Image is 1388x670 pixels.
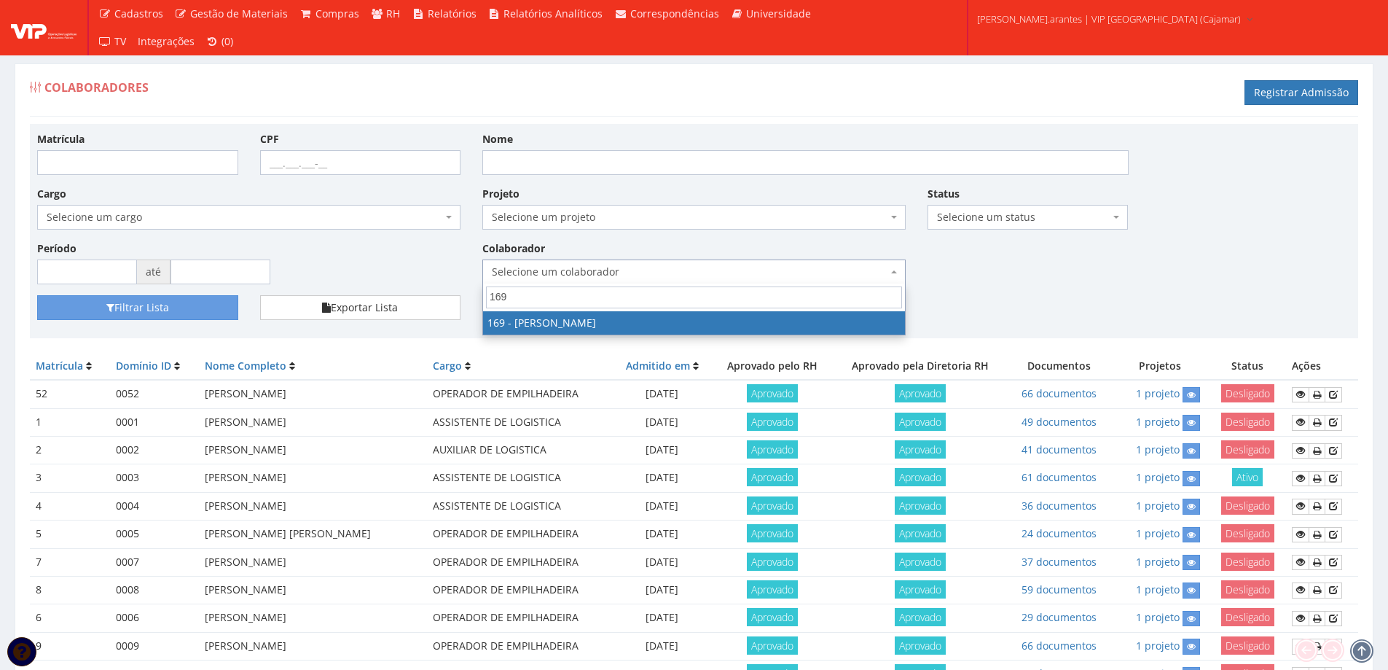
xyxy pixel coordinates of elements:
button: Exportar Lista [260,295,461,320]
span: Aprovado [747,440,798,459]
span: Aprovado [895,384,946,402]
span: Selecione um cargo [37,205,460,230]
td: [PERSON_NAME] [199,464,426,492]
span: Desligado [1221,636,1274,655]
span: Aprovado [747,608,798,626]
label: Nome [482,132,513,147]
span: Aprovado [747,496,798,515]
span: Compras [315,7,359,20]
td: [DATE] [612,604,712,632]
a: 1 projeto [1136,499,1180,513]
td: [DATE] [612,408,712,436]
td: OPERADOR DE EMPILHADEIRA [427,521,613,548]
a: 66 documentos [1022,639,1097,653]
span: Ativo [1232,468,1263,486]
th: Aprovado pela Diretoria RH [832,353,1008,380]
th: Documentos [1008,353,1110,380]
td: [PERSON_NAME] [199,604,426,632]
a: (0) [200,28,240,55]
th: Ações [1286,353,1358,380]
a: 1 projeto [1136,415,1180,429]
label: Status [928,187,960,201]
td: 0003 [110,464,200,492]
span: Selecione um projeto [482,205,906,230]
td: [PERSON_NAME] [199,437,426,464]
td: 0009 [110,632,200,660]
a: 1 projeto [1136,610,1180,624]
span: Aprovado [747,580,798,599]
td: OPERADOR DE EMPILHADEIRA [427,380,613,408]
a: 1 projeto [1136,386,1180,400]
a: Matrícula [36,359,83,373]
span: Desligado [1221,524,1274,542]
td: 1 [30,408,110,436]
button: Filtrar Lista [37,295,238,320]
span: Selecione um colaborador [492,265,887,279]
span: Aprovado [895,413,946,431]
span: Aprovado [747,384,798,402]
span: Gestão de Materiais [190,7,288,20]
span: Universidade [746,7,811,20]
td: ASSISTENTE DE LOGISTICA [427,492,613,520]
td: 0002 [110,437,200,464]
span: Selecione um cargo [47,210,442,225]
th: Status [1209,353,1286,380]
li: 169 - [PERSON_NAME] [483,311,905,335]
span: TV [114,34,126,48]
td: [DATE] [612,632,712,660]
a: 61 documentos [1022,470,1097,484]
span: Colaboradores [44,79,149,96]
td: 2 [30,437,110,464]
span: Aprovado [747,413,798,431]
label: Cargo [37,187,66,201]
td: 52 [30,380,110,408]
label: Período [37,241,77,256]
td: [DATE] [612,492,712,520]
td: 0005 [110,521,200,548]
a: Cargo [433,359,462,373]
span: Desligado [1221,440,1274,459]
td: [DATE] [612,464,712,492]
span: Relatórios Analíticos [503,7,603,20]
span: Relatórios [428,7,477,20]
td: 5 [30,521,110,548]
td: OPERADOR DE EMPILHADEIRA [427,632,613,660]
span: Desligado [1221,413,1274,431]
td: 0004 [110,492,200,520]
a: 1 projeto [1136,583,1180,596]
td: [PERSON_NAME] [199,576,426,604]
span: Correspondências [630,7,719,20]
span: Aprovado [895,553,946,571]
td: [PERSON_NAME] [PERSON_NAME] [199,521,426,548]
td: 0007 [110,548,200,576]
span: Desligado [1221,496,1274,515]
a: 1 projeto [1136,470,1180,484]
a: Nome Completo [205,359,286,373]
span: Desligado [1221,384,1274,402]
span: Aprovado [895,468,946,486]
a: 41 documentos [1022,443,1097,456]
span: Desligado [1221,580,1274,599]
td: ASSISTENTE DE LOGISTICA [427,408,613,436]
td: [DATE] [612,521,712,548]
th: Projetos [1110,353,1209,380]
td: [DATE] [612,576,712,604]
label: CPF [260,132,279,147]
td: 3 [30,464,110,492]
input: ___.___.___-__ [260,150,461,175]
span: Selecione um projeto [492,210,887,225]
td: [PERSON_NAME] [199,408,426,436]
a: 24 documentos [1022,526,1097,540]
td: AUXILIAR DE LOGISTICA [427,437,613,464]
span: Selecione um status [937,210,1110,225]
td: [PERSON_NAME] [199,632,426,660]
a: 1 projeto [1136,443,1180,456]
td: OPERADOR DE EMPILHADEIRA [427,548,613,576]
a: 1 projeto [1136,526,1180,540]
span: Integrações [138,34,195,48]
span: Desligado [1221,553,1274,571]
span: Aprovado [747,468,798,486]
a: Admitido em [626,359,690,373]
span: Aprovado [895,440,946,459]
td: [PERSON_NAME] [199,548,426,576]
